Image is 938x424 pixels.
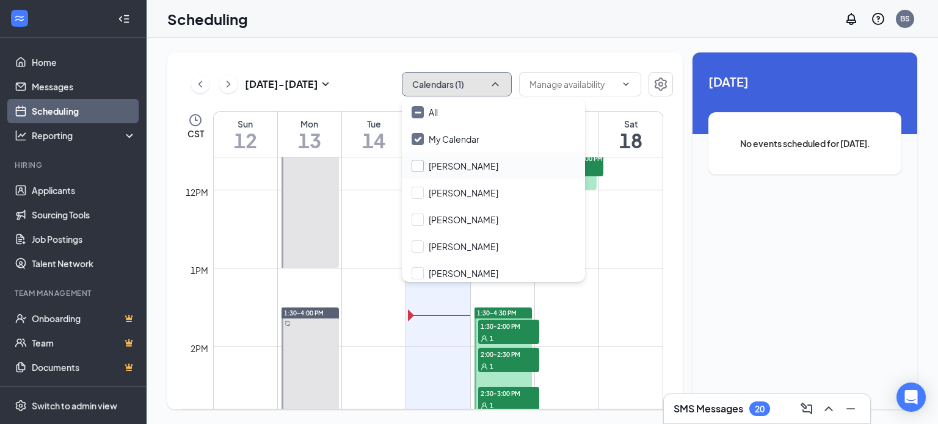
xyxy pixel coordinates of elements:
[649,72,673,96] button: Settings
[871,12,885,26] svg: QuestionInfo
[797,399,816,419] button: ComposeMessage
[284,309,324,317] span: 1:30-4:00 PM
[191,75,209,93] button: ChevronLeft
[490,362,493,371] span: 1
[15,160,134,170] div: Hiring
[896,383,926,412] div: Open Intercom Messenger
[219,75,238,93] button: ChevronRight
[799,401,814,416] svg: ComposeMessage
[478,387,539,399] span: 2:30-3:00 PM
[821,401,836,416] svg: ChevronUp
[844,12,859,26] svg: Notifications
[188,264,211,277] div: 1pm
[402,72,512,96] button: Calendars (1)ChevronUp
[478,348,539,360] span: 2:00-2:30 PM
[188,113,203,128] svg: Clock
[32,50,136,74] a: Home
[32,99,136,123] a: Scheduling
[733,137,877,150] span: No events scheduled for [DATE].
[32,331,136,355] a: TeamCrown
[318,77,333,92] svg: SmallChevronDown
[819,399,838,419] button: ChevronUp
[222,77,234,92] svg: ChevronRight
[278,112,341,157] a: October 13, 2025
[118,13,130,25] svg: Collapse
[32,129,137,142] div: Reporting
[32,251,136,276] a: Talent Network
[187,128,204,140] span: CST
[674,402,743,415] h3: SMS Messages
[32,379,136,404] a: SurveysCrown
[32,203,136,227] a: Sourcing Tools
[653,77,668,92] svg: Settings
[477,309,517,317] span: 1:30-4:30 PM
[214,130,277,151] h1: 12
[478,320,539,332] span: 1:30-2:00 PM
[599,118,663,130] div: Sat
[841,399,860,419] button: Minimize
[32,400,117,412] div: Switch to admin view
[15,400,27,412] svg: Settings
[32,355,136,379] a: DocumentsCrown
[278,118,341,130] div: Mon
[183,185,211,199] div: 12pm
[13,12,26,24] svg: WorkstreamLogo
[708,72,901,91] span: [DATE]
[481,402,488,409] svg: User
[621,79,631,89] svg: ChevronDown
[490,401,493,410] span: 1
[278,130,341,151] h1: 13
[599,112,663,157] a: October 18, 2025
[15,288,134,298] div: Team Management
[481,335,488,342] svg: User
[188,342,211,355] div: 2pm
[245,77,318,91] h3: [DATE] - [DATE]
[599,130,663,151] h1: 18
[167,9,248,29] h1: Scheduling
[32,178,136,203] a: Applicants
[900,13,910,24] div: BS
[529,77,616,91] input: Manage availability
[32,227,136,251] a: Job Postings
[32,306,136,331] a: OnboardingCrown
[32,74,136,99] a: Messages
[285,320,291,326] svg: Sync
[214,118,277,130] div: Sun
[342,130,405,151] h1: 14
[481,363,488,370] svg: User
[489,78,501,90] svg: ChevronUp
[755,404,765,414] div: 20
[194,77,206,92] svg: ChevronLeft
[843,401,858,416] svg: Minimize
[342,118,405,130] div: Tue
[214,112,277,157] a: October 12, 2025
[15,129,27,142] svg: Analysis
[490,334,493,343] span: 1
[342,112,405,157] a: October 14, 2025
